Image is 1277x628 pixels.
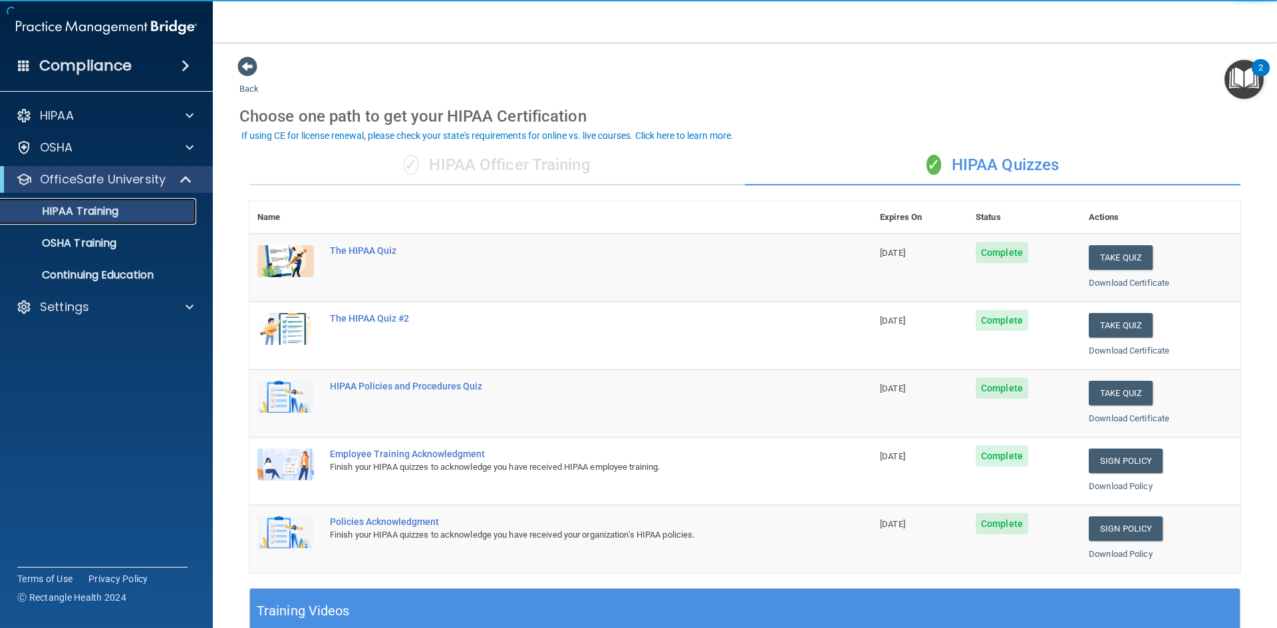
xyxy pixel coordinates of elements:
[330,459,805,475] div: Finish your HIPAA quizzes to acknowledge you have received HIPAA employee training.
[16,299,194,315] a: Settings
[241,131,734,140] div: If using CE for license renewal, please check your state's requirements for online vs. live cours...
[40,108,74,124] p: HIPAA
[1089,381,1153,405] button: Take Quiz
[16,140,194,156] a: OSHA
[968,201,1081,234] th: Status
[17,591,126,604] span: Ⓒ Rectangle Health 2024
[16,14,197,41] img: PMB logo
[404,155,418,175] span: ✓
[330,381,805,391] div: HIPAA Policies and Procedures Quiz
[330,313,805,324] div: The HIPAA Quiz #2
[976,310,1028,331] span: Complete
[330,527,805,543] div: Finish your HIPAA quizzes to acknowledge you have received your organization’s HIPAA policies.
[1089,516,1163,541] a: Sign Policy
[976,377,1028,399] span: Complete
[9,237,116,250] p: OSHA Training
[249,201,322,234] th: Name
[239,97,1250,136] div: Choose one path to get your HIPAA Certification
[17,572,72,585] a: Terms of Use
[1089,245,1153,270] button: Take Quiz
[1089,413,1169,423] a: Download Certificate
[16,108,194,124] a: HIPAA
[249,146,745,185] div: HIPAA Officer Training
[1224,60,1264,99] button: Open Resource Center, 2 new notifications
[1089,313,1153,338] button: Take Quiz
[40,299,89,315] p: Settings
[976,242,1028,263] span: Complete
[16,171,193,187] a: OfficeSafe University
[880,519,905,529] span: [DATE]
[9,268,190,282] p: Continuing Education
[880,383,905,393] span: [DATE]
[880,248,905,258] span: [DATE]
[872,201,968,234] th: Expires On
[257,599,350,623] h5: Training Videos
[1089,481,1153,491] a: Download Policy
[745,146,1240,185] div: HIPAA Quizzes
[330,516,805,527] div: Policies Acknowledgment
[1258,68,1263,85] div: 2
[330,449,805,459] div: Employee Training Acknowledgment
[39,56,132,75] h4: Compliance
[1089,346,1169,356] a: Download Certificate
[1081,201,1240,234] th: Actions
[976,445,1028,467] span: Complete
[88,572,148,585] a: Privacy Policy
[1089,278,1169,288] a: Download Certificate
[976,513,1028,534] span: Complete
[1089,449,1163,473] a: Sign Policy
[880,316,905,326] span: [DATE]
[239,129,736,142] button: If using CE for license renewal, please check your state's requirements for online vs. live cours...
[9,205,118,218] p: HIPAA Training
[880,451,905,461] span: [DATE]
[926,155,941,175] span: ✓
[1089,549,1153,559] a: Download Policy
[239,68,259,94] a: Back
[330,245,805,256] div: The HIPAA Quiz
[40,140,73,156] p: OSHA
[40,171,166,187] p: OfficeSafe University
